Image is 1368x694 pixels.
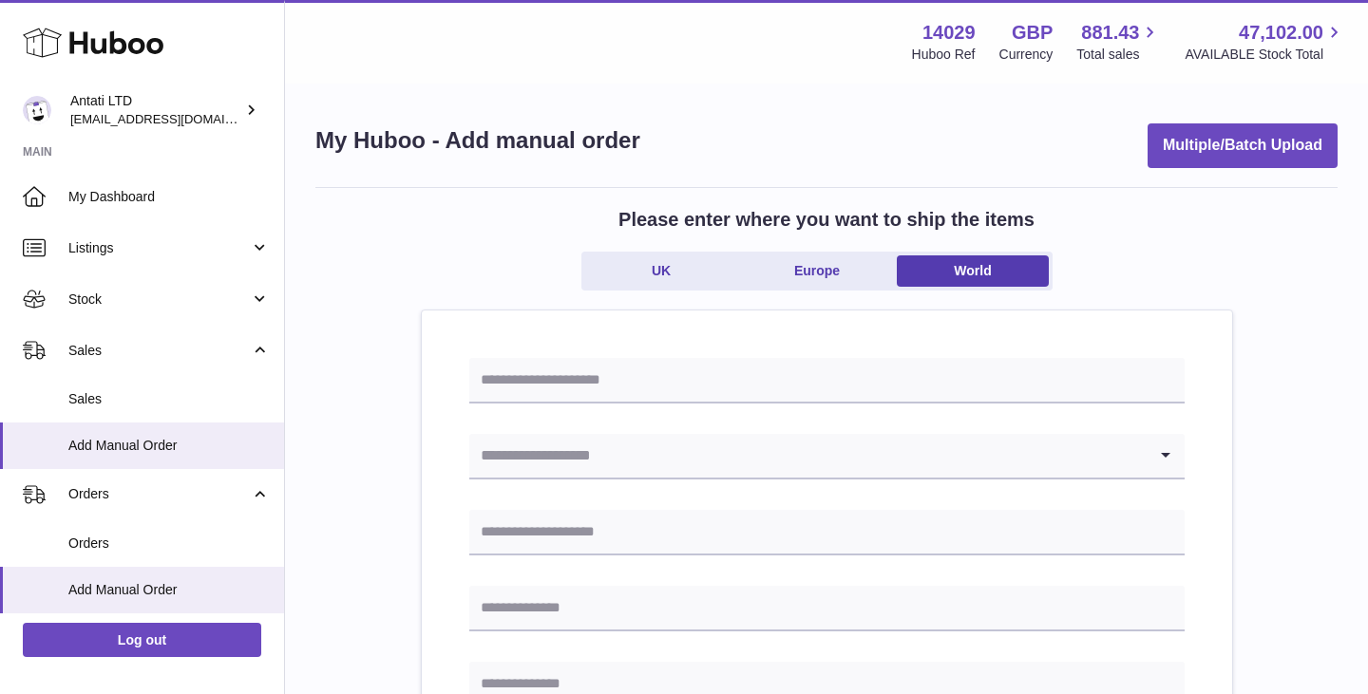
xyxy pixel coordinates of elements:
h1: My Huboo - Add manual order [315,125,640,156]
a: Log out [23,623,261,657]
img: toufic@antatiskin.com [23,96,51,124]
span: Orders [68,535,270,553]
a: 47,102.00 AVAILABLE Stock Total [1185,20,1345,64]
a: Europe [741,255,893,287]
span: Stock [68,291,250,309]
span: 881.43 [1081,20,1139,46]
span: Sales [68,342,250,360]
div: Currency [999,46,1054,64]
strong: GBP [1012,20,1053,46]
div: Antati LTD [70,92,241,128]
span: AVAILABLE Stock Total [1185,46,1345,64]
span: Add Manual Order [68,437,270,455]
h2: Please enter where you want to ship the items [618,207,1035,233]
strong: 14029 [922,20,976,46]
span: [EMAIL_ADDRESS][DOMAIN_NAME] [70,111,279,126]
span: Listings [68,239,250,257]
button: Multiple/Batch Upload [1148,123,1338,168]
span: Total sales [1076,46,1161,64]
a: 881.43 Total sales [1076,20,1161,64]
span: 47,102.00 [1239,20,1323,46]
input: Search for option [469,434,1147,478]
span: My Dashboard [68,188,270,206]
div: Huboo Ref [912,46,976,64]
div: Search for option [469,434,1185,479]
a: UK [585,255,737,287]
a: World [897,255,1049,287]
span: Add Manual Order [68,581,270,599]
span: Sales [68,390,270,408]
span: Orders [68,485,250,503]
